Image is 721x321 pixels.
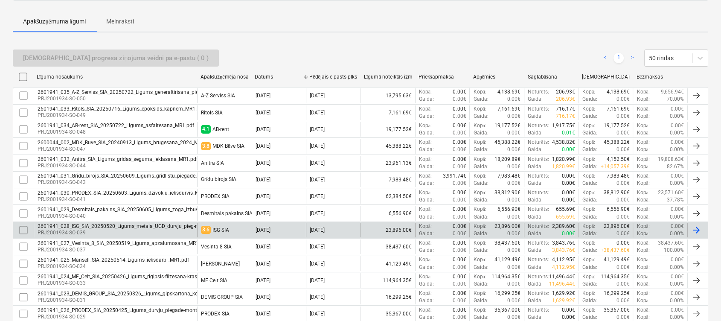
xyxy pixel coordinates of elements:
p: 0.00€ [507,230,520,237]
p: Kopā : [582,239,595,247]
p: 0.00€ [671,172,684,180]
p: 6,556.90€ [606,206,629,213]
p: Noturēts : [528,206,549,213]
p: 0.00€ [562,146,575,153]
p: 0.00€ [453,239,466,247]
p: Kopā : [419,189,432,196]
p: Gaida : [419,247,434,254]
p: Gaida : [582,113,597,120]
p: Kopā : [419,88,432,96]
div: Saglabāšana [527,74,575,80]
div: 2601941_028_ISG_SIA_20250520_Ligums_metala_UGD_durvju_pieg-montaza_MR1.pdf [38,223,237,229]
div: Grīdu birojs SIA [201,176,236,183]
p: Gaida : [419,129,434,137]
p: 7,161.69€ [497,105,520,113]
div: 114,964.35€ [360,273,415,288]
p: Gaida : [473,163,488,170]
p: 4,112.95€ [552,256,575,263]
p: Gaida : [473,146,488,153]
p: PRJ2001934-SO-047 [38,146,230,153]
p: Noturēts : [528,189,549,196]
p: Kopā : [419,105,432,113]
p: Kopā : [473,105,486,113]
p: Gaida : [582,213,597,221]
p: Gaida : [419,230,434,237]
p: Gaida : [528,163,543,170]
p: Kopā : [419,256,432,263]
p: Kopā : [637,189,649,196]
p: Kopā : [637,156,649,163]
p: 45,388.22€ [603,139,629,146]
p: 0.00€ [453,189,466,196]
div: [DATE] [256,210,270,216]
p: 0.00€ [616,213,629,221]
p: Kopā : [637,230,649,237]
p: 0.00€ [507,213,520,221]
p: 38,812.90€ [494,189,520,196]
div: Līguma nosaukums [37,74,194,80]
p: Gaida : [582,129,597,137]
p: 7,161.69€ [606,105,629,113]
p: 0.00€ [453,206,466,213]
p: 0.00€ [453,105,466,113]
p: + 38,437.60€ [600,247,629,254]
div: [DATE] [256,227,270,233]
div: 13,795.63€ [360,88,415,103]
p: Kopā : [473,239,486,247]
p: Kopā : [582,156,595,163]
div: [DATE] [310,126,325,132]
div: A-Z Serviss SIA [201,93,235,99]
p: 2,389.60€ [552,223,575,230]
p: Kopā : [582,88,595,96]
p: 206.93€ [556,96,575,103]
p: 3,843.76€ [552,247,575,254]
span: 3.6 [201,226,211,234]
p: Gaida : [473,96,488,103]
div: Datums [255,74,302,80]
p: 0.00€ [671,256,684,263]
p: Kopā : [473,156,486,163]
p: Kopā : [637,96,649,103]
div: 2601941_033_Ritols_SIA_20250716_Ligums_epoksids_kapnem_MR1.pdf [38,106,204,112]
div: [DATE] [256,160,270,166]
div: [DATE] [256,143,270,149]
p: 38,437.60€ [658,239,684,247]
p: Kopā : [582,139,595,146]
div: Apņēmies [473,74,521,80]
p: 23,896.00€ [603,223,629,230]
p: Gaida : [582,146,597,153]
p: Kopā : [582,223,595,230]
div: 7,983.48€ [360,172,415,187]
p: Kopā : [419,156,432,163]
p: Kopā : [419,122,432,129]
span: 4.1 [201,125,211,133]
p: 23,896.00€ [494,223,520,230]
p: Noturēts : [528,139,549,146]
p: 0.00€ [616,96,629,103]
p: 0.01€ [562,129,575,137]
p: 716.17€ [556,105,575,113]
a: Previous page [600,53,610,63]
p: 0.00€ [562,172,575,180]
p: Melnraksti [106,17,134,26]
a: Next page [627,53,637,63]
p: 3,843.76€ [552,239,575,247]
div: 7,161.69€ [360,105,415,120]
div: [DATE] [310,261,325,267]
p: Gaida : [473,196,488,204]
p: Gaida : [419,196,434,204]
div: [DATE] [256,93,270,99]
div: Ritols SIA [201,110,223,116]
p: 0.00€ [671,223,684,230]
p: Gaida : [473,113,488,120]
p: Kopā : [637,196,649,204]
p: 0.00€ [453,264,466,271]
p: 0.00€ [671,105,684,113]
p: 655.69€ [556,206,575,213]
p: Noturēts : [528,239,549,247]
p: Gaida : [473,230,488,237]
p: Gaida : [528,213,543,221]
p: 0.00€ [616,113,629,120]
p: 0.00€ [616,146,629,153]
p: Kopā : [582,172,595,180]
